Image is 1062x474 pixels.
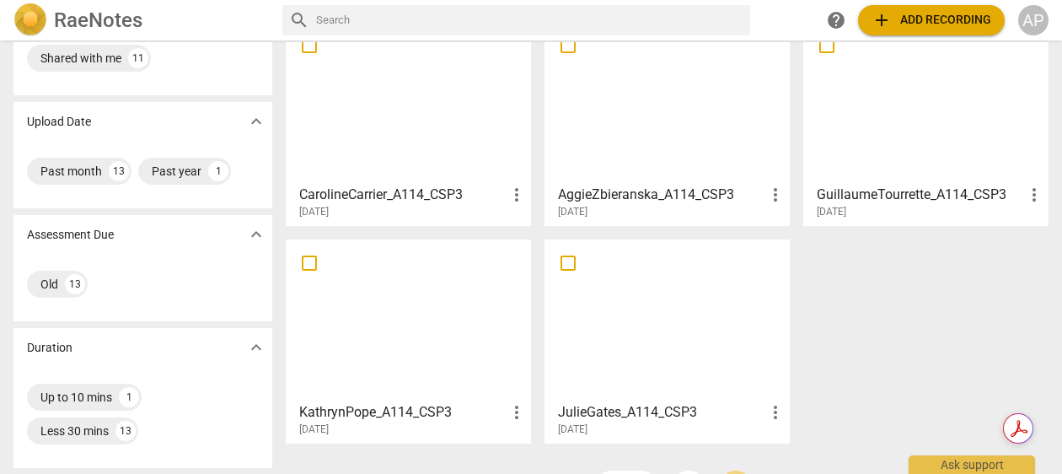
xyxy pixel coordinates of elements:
[27,113,91,131] p: Upload Date
[765,402,786,423] span: more_vert
[40,389,112,406] div: Up to 10 mins
[40,163,102,180] div: Past month
[817,185,1024,205] h3: GuillaumeTourrette_A114_CSP3
[40,276,58,293] div: Old
[244,335,269,360] button: Show more
[13,3,47,37] img: Logo
[558,402,765,423] h3: JulieGates_A114_CSP3
[54,8,142,32] h2: RaeNotes
[246,111,266,132] span: expand_more
[109,161,129,181] div: 13
[244,222,269,247] button: Show more
[246,337,266,358] span: expand_more
[128,48,148,68] div: 11
[244,109,269,134] button: Show more
[1018,5,1049,35] button: AP
[550,28,784,218] a: AggieZbieranska_A114_CSP3[DATE]
[550,245,784,436] a: JulieGates_A114_CSP3[DATE]
[246,224,266,245] span: expand_more
[507,402,527,423] span: more_vert
[152,163,201,180] div: Past year
[13,3,269,37] a: LogoRaeNotes
[119,387,139,407] div: 1
[809,28,1043,218] a: GuillaumeTourrette_A114_CSP3[DATE]
[289,10,309,30] span: search
[826,10,846,30] span: help
[316,7,743,34] input: Search
[507,185,527,205] span: more_vert
[858,5,1005,35] button: Upload
[208,161,228,181] div: 1
[27,339,72,357] p: Duration
[65,274,85,294] div: 13
[872,10,892,30] span: add
[1024,185,1044,205] span: more_vert
[299,423,329,437] span: [DATE]
[292,28,525,218] a: CarolineCarrier_A114_CSP3[DATE]
[292,245,525,436] a: KathrynPope_A114_CSP3[DATE]
[40,423,109,439] div: Less 30 mins
[299,205,329,219] span: [DATE]
[872,10,991,30] span: Add recording
[909,455,1035,474] div: Ask support
[115,421,136,441] div: 13
[817,205,846,219] span: [DATE]
[40,50,121,67] div: Shared with me
[821,5,851,35] a: Help
[558,205,587,219] span: [DATE]
[27,226,114,244] p: Assessment Due
[558,185,765,205] h3: AggieZbieranska_A114_CSP3
[299,185,507,205] h3: CarolineCarrier_A114_CSP3
[765,185,786,205] span: more_vert
[299,402,507,423] h3: KathrynPope_A114_CSP3
[558,423,587,437] span: [DATE]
